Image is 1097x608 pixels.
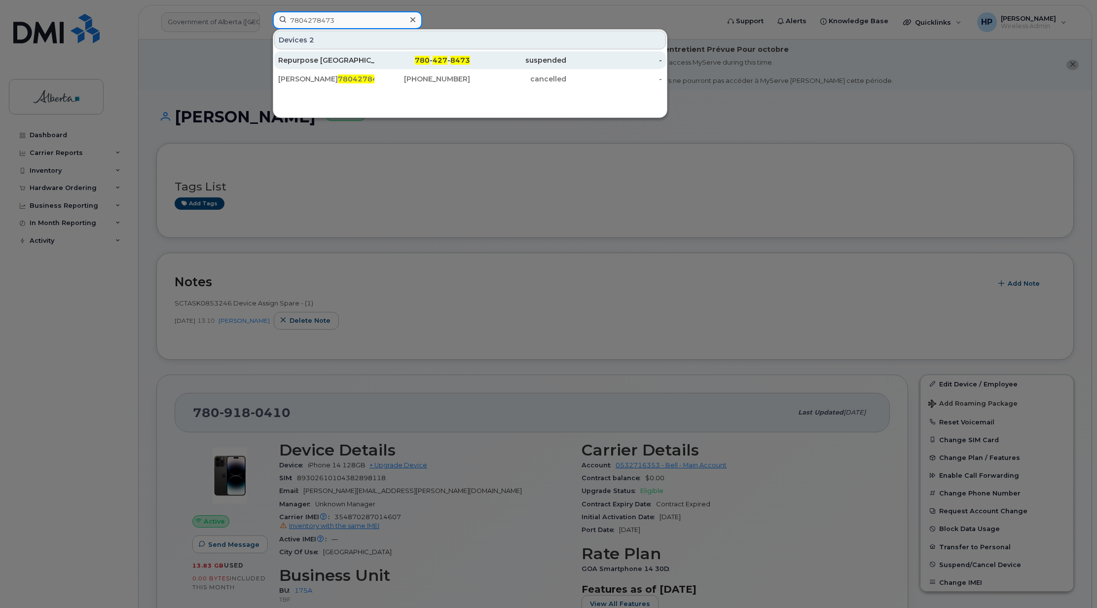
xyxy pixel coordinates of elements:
[450,56,470,65] span: 8473
[470,55,566,65] div: suspended
[274,70,666,88] a: [PERSON_NAME]7804278473[PHONE_NUMBER]cancelled-
[338,75,387,83] span: 7804278473
[274,31,666,49] div: Devices
[278,74,374,84] div: [PERSON_NAME]
[309,35,314,45] span: 2
[566,55,662,65] div: -
[470,74,566,84] div: cancelled
[374,74,471,84] div: [PHONE_NUMBER]
[433,56,447,65] span: 427
[278,55,374,65] div: Repurpose [GEOGRAPHIC_DATA]
[374,55,471,65] div: - -
[274,51,666,69] a: Repurpose [GEOGRAPHIC_DATA]780-427-8473suspended-
[566,74,662,84] div: -
[415,56,430,65] span: 780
